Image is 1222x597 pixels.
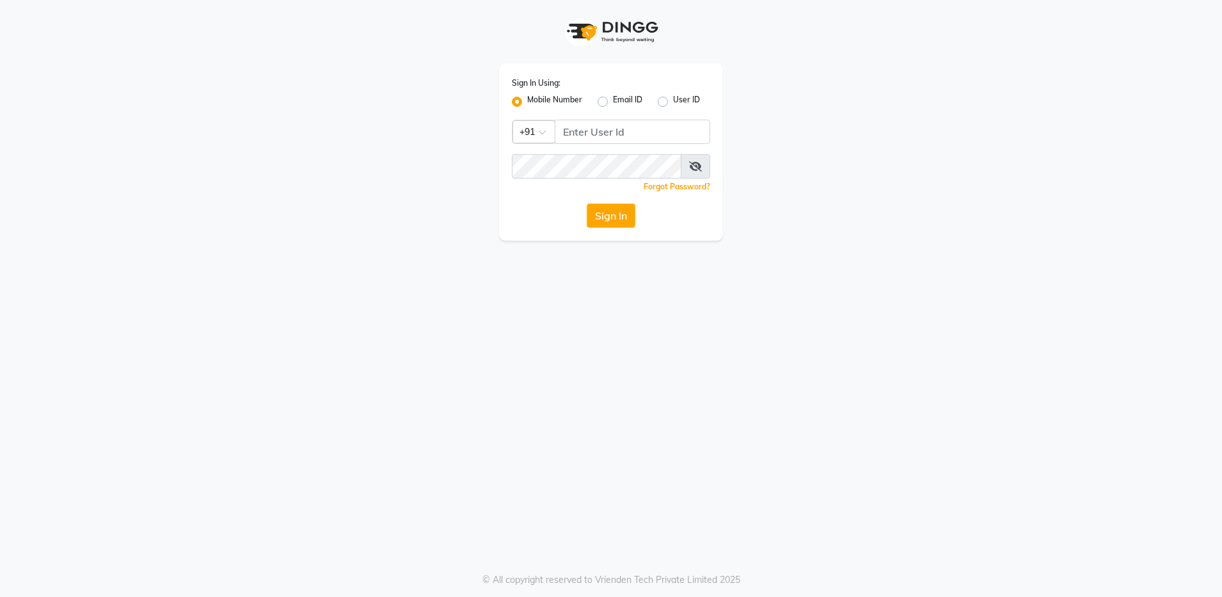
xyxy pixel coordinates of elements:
label: Sign In Using: [512,77,560,89]
input: Username [512,154,681,179]
input: Username [555,120,710,144]
a: Forgot Password? [644,182,710,191]
button: Sign In [587,203,635,228]
img: logo1.svg [560,13,662,51]
label: User ID [673,94,700,109]
label: Mobile Number [527,94,582,109]
label: Email ID [613,94,642,109]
